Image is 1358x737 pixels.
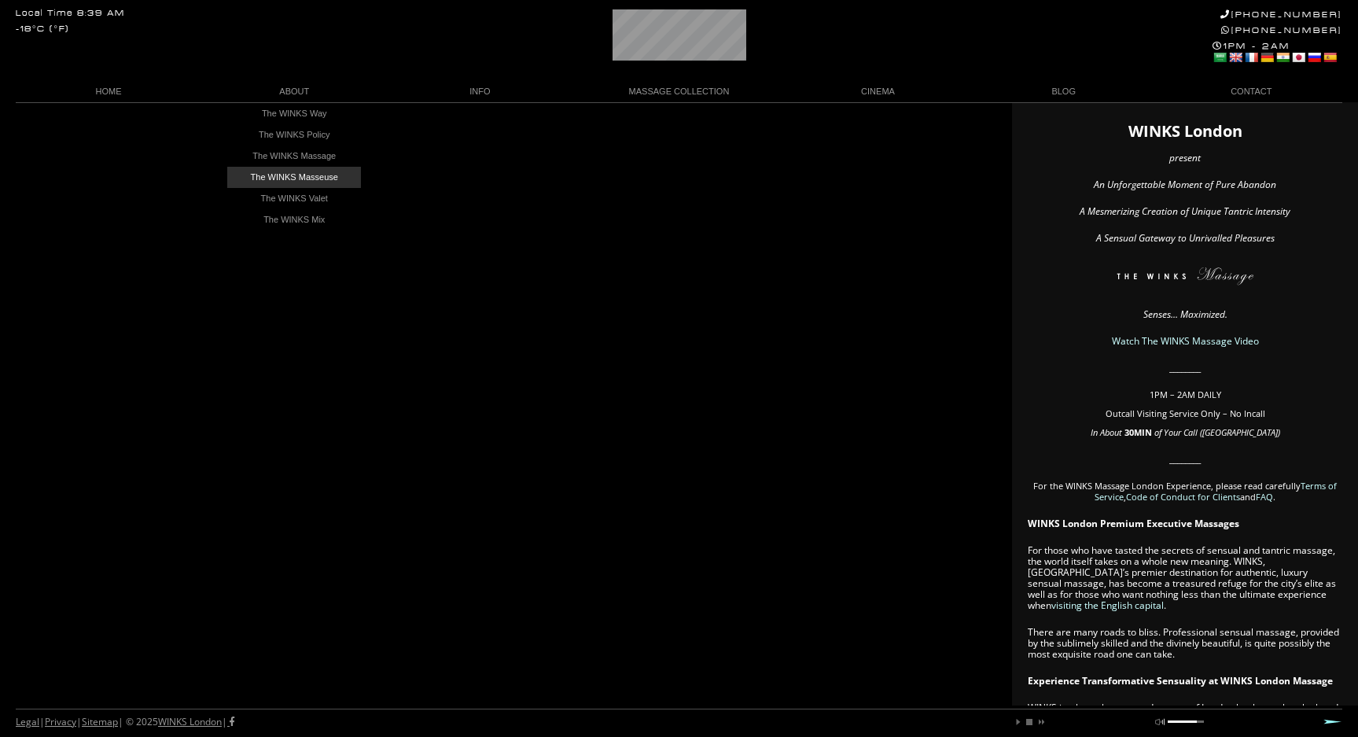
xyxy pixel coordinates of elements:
[1033,480,1337,503] span: For the WINKS Massage London Experience, please read carefully , and .
[1096,231,1275,245] em: A Sensual Gateway to Unrivalled Pleasures
[1213,51,1227,64] a: Arabic
[227,209,361,230] a: The WINKS Mix
[1080,205,1290,218] em: A Mesmerizing Creation of Unique Tantric Intensity
[1154,426,1280,438] em: of Your Call ([GEOGRAPHIC_DATA])
[16,81,201,102] a: HOME
[16,9,125,18] div: Local Time 8:39 AM
[1028,363,1342,374] p: ________
[1014,717,1023,727] a: play
[16,25,69,34] div: -18°C (°F)
[1124,426,1134,438] span: 30
[1094,178,1276,191] em: An Unforgettable Moment of Pure Abandon
[227,124,361,146] a: The WINKS Policy
[1095,480,1337,503] a: Terms of Service
[1028,545,1342,611] p: For those who have tasted the secrets of sensual and tantric massage, the world itself takes on a...
[1028,674,1333,687] strong: Experience Transformative Sensuality at WINKS London Massage
[1126,491,1240,503] a: Code of Conduct for Clients
[1260,51,1274,64] a: German
[1256,491,1273,503] a: FAQ
[201,81,387,102] a: ABOUT
[1028,454,1342,465] p: ________
[971,81,1157,102] a: BLOG
[227,188,361,209] a: The WINKS Valet
[1221,25,1342,35] a: [PHONE_NUMBER]
[387,81,572,102] a: INFO
[1091,426,1122,438] em: In About
[1155,717,1165,727] a: mute
[573,81,786,102] a: MASSAGE COLLECTION
[1228,51,1242,64] a: English
[1143,308,1227,321] em: Senses… Maximized.
[16,709,234,735] div: | | | © 2025 |
[1036,717,1045,727] a: next
[1275,51,1290,64] a: Hindi
[227,167,361,188] a: The WINKS Masseuse
[1291,51,1305,64] a: Japanese
[45,715,76,728] a: Privacy
[1213,41,1342,66] div: 1PM - 2AM
[1112,334,1259,348] a: Watch The WINKS Massage Video
[785,81,970,102] a: CINEMA
[1244,51,1258,64] a: French
[1025,717,1034,727] a: stop
[227,103,361,124] a: The WINKS Way
[82,715,118,728] a: Sitemap
[1069,267,1301,291] img: The WINKS London Massage
[1157,81,1342,102] a: CONTACT
[16,715,39,728] a: Legal
[1323,51,1337,64] a: Spanish
[1028,627,1342,660] p: There are many roads to bliss. Professional sensual massage, provided by the sublimely skilled an...
[1169,151,1201,164] em: present
[1134,426,1152,438] strong: MIN
[1150,389,1221,400] span: 1PM – 2AM DAILY
[1307,51,1321,64] a: Russian
[1028,126,1342,137] h1: WINKS London
[1028,517,1239,530] strong: WINKS London Premium Executive Massages
[227,146,361,167] a: The WINKS Massage
[1051,599,1164,612] a: visiting the English capital
[1106,407,1265,419] span: Outcall Visiting Service Only – No Incall
[1220,9,1342,20] a: [PHONE_NUMBER]
[1323,719,1342,724] a: Next
[158,715,222,728] a: WINKS London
